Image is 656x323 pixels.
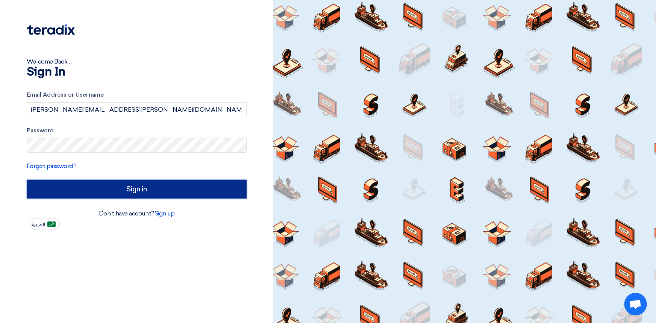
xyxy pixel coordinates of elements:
[27,91,247,99] label: Email Address or Username
[27,57,247,66] div: Welcome Back ...
[47,221,56,227] img: ar-AR.png
[155,210,175,217] a: Sign up
[27,102,247,117] input: Enter your business email or username
[32,222,45,227] span: العربية
[27,180,247,199] input: Sign in
[27,66,247,78] h1: Sign In
[624,293,647,315] div: Open chat
[27,162,76,170] a: Forgot password?
[30,218,60,230] button: العربية
[27,126,247,135] label: Password
[27,24,75,35] img: Teradix logo
[27,209,247,218] div: Don't have account?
